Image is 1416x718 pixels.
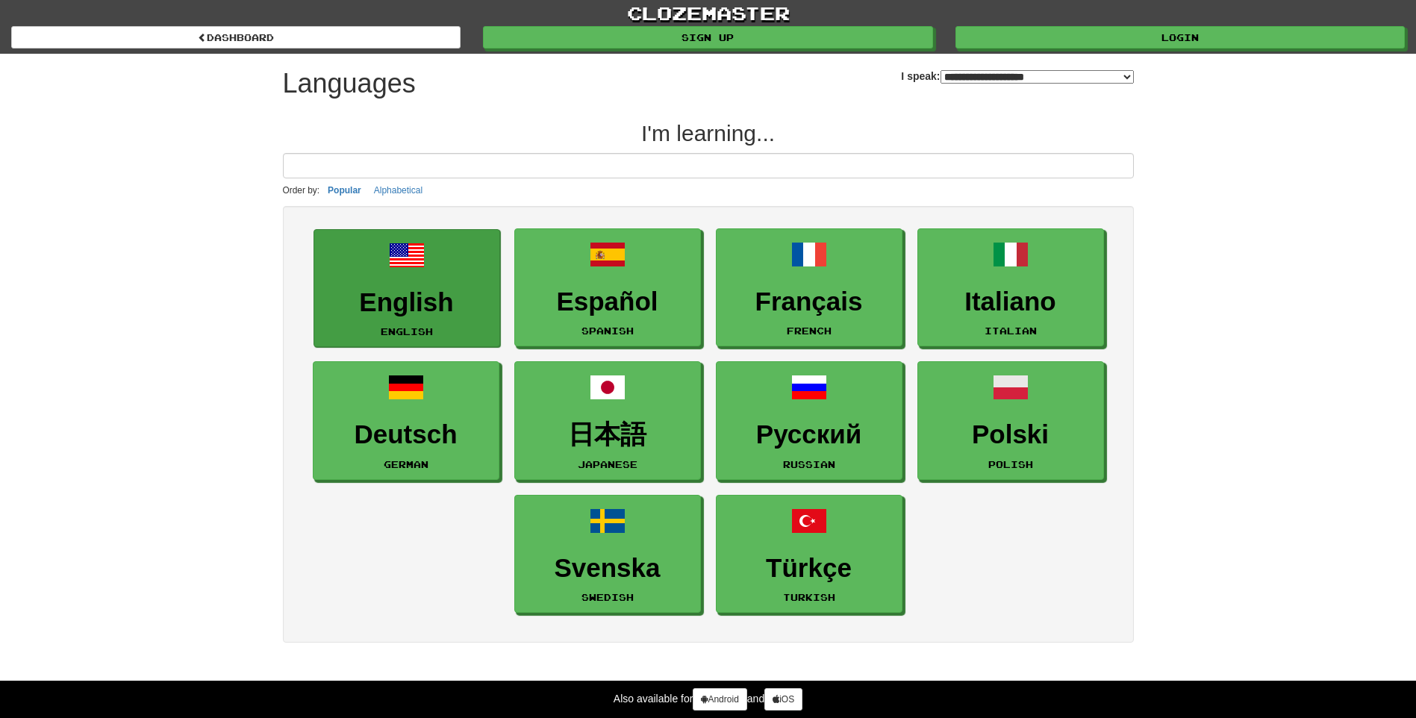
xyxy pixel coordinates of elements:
a: Android [693,688,746,711]
a: TürkçeTurkish [716,495,902,614]
small: Spanish [581,325,634,336]
h3: Italiano [926,287,1096,316]
select: I speak: [941,70,1134,84]
button: Alphabetical [369,182,427,199]
a: iOS [764,688,802,711]
h3: Svenska [523,554,693,583]
h3: English [322,288,492,317]
small: Russian [783,459,835,469]
a: DeutschGerman [313,361,499,480]
h3: 日本語 [523,420,693,449]
small: English [381,326,433,337]
h3: Русский [724,420,894,449]
h3: Türkçe [724,554,894,583]
small: Polish [988,459,1033,469]
h3: Polski [926,420,1096,449]
a: РусскийRussian [716,361,902,480]
a: ItalianoItalian [917,228,1104,347]
a: Sign up [483,26,932,49]
a: 日本語Japanese [514,361,701,480]
small: Italian [985,325,1037,336]
h2: I'm learning... [283,121,1134,146]
a: PolskiPolish [917,361,1104,480]
small: Japanese [578,459,637,469]
label: I speak: [901,69,1133,84]
a: EnglishEnglish [314,229,500,348]
button: Popular [323,182,366,199]
a: Login [955,26,1405,49]
h3: Français [724,287,894,316]
h1: Languages [283,69,416,99]
small: Order by: [283,185,320,196]
a: FrançaisFrench [716,228,902,347]
small: Swedish [581,592,634,602]
a: SvenskaSwedish [514,495,701,614]
a: EspañolSpanish [514,228,701,347]
small: French [787,325,832,336]
small: Turkish [783,592,835,602]
a: dashboard [11,26,461,49]
h3: Deutsch [321,420,491,449]
h3: Español [523,287,693,316]
small: German [384,459,428,469]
